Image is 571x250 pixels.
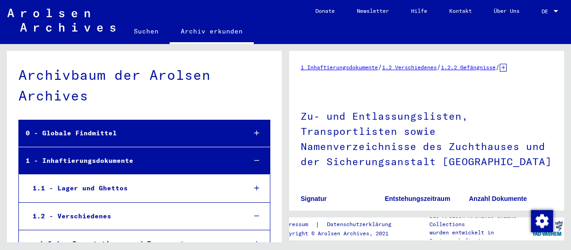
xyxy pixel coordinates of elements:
span: / [378,63,382,71]
div: Archivbaum der Arolsen Archives [18,65,270,106]
div: 0 - Globale Findmittel [19,124,239,142]
div: 1.2 - Verschiedenes [26,207,239,225]
span: / [437,63,441,71]
a: Datenschutzerklärung [320,220,402,229]
a: Archiv erkunden [170,20,254,44]
p: 1933 - 1945-05 [385,210,468,220]
a: Suchen [123,20,170,42]
a: Impressum [279,220,315,229]
b: Anzahl Dokumente [469,195,527,202]
a: 1 Inhaftierungsdokumente [301,64,378,71]
b: Entstehungszeitraum [385,195,450,202]
img: yv_logo.png [530,217,565,240]
p: 10010570 [301,210,384,220]
span: / [496,63,500,71]
img: Zustimmung ändern [531,210,553,232]
h1: Zu- und Entlassungslisten, Transportlisten sowie Namenverzeichnisse des Zuchthauses und der Siche... [301,95,553,181]
span: DE [542,8,552,15]
img: Arolsen_neg.svg [7,9,115,32]
p: 2471 [469,210,553,220]
b: Signatur [301,195,327,202]
p: Copyright © Arolsen Archives, 2021 [279,229,402,238]
div: | [279,220,402,229]
div: 1.1 - Lager und Ghettos [26,179,239,197]
div: Zustimmung ändern [531,210,553,232]
div: 1 - Inhaftierungsdokumente [19,152,239,170]
a: 1.2.2 Gefängnisse [441,64,496,71]
p: wurden entwickelt in Partnerschaft mit [429,228,530,245]
a: 1.2 Verschiedenes [382,64,437,71]
p: Die Arolsen Archives Online-Collections [429,212,530,228]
